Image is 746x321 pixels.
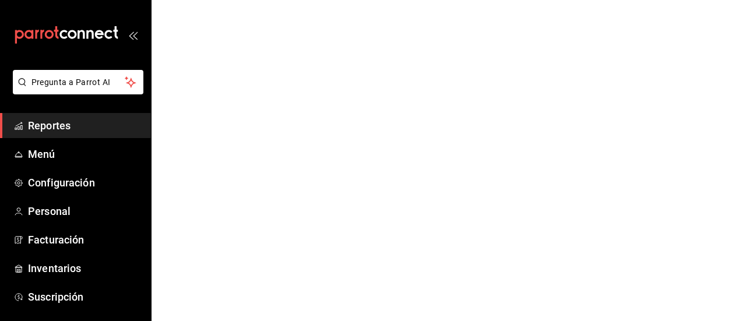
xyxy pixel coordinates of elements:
[28,260,142,276] span: Inventarios
[31,76,125,89] span: Pregunta a Parrot AI
[28,289,142,305] span: Suscripción
[28,146,142,162] span: Menú
[13,70,143,94] button: Pregunta a Parrot AI
[28,175,142,191] span: Configuración
[28,203,142,219] span: Personal
[128,30,138,40] button: open_drawer_menu
[8,84,143,97] a: Pregunta a Parrot AI
[28,118,142,133] span: Reportes
[28,232,142,248] span: Facturación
